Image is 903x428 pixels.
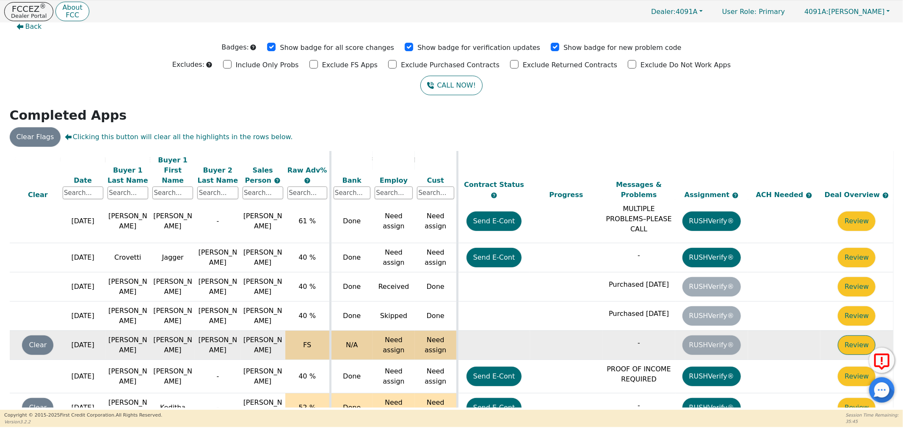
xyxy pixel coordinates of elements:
span: Sales Person [245,166,274,184]
p: Include Only Probs [236,60,299,70]
button: Back [10,17,49,36]
button: Review [838,367,875,386]
td: Need assign [415,393,457,423]
td: - [195,360,240,393]
td: Done [415,302,457,331]
p: FCCEZ [11,5,47,13]
span: [PERSON_NAME] [243,277,282,296]
td: Done [330,360,373,393]
td: Need assign [373,393,415,423]
td: [PERSON_NAME] [105,302,150,331]
td: [PERSON_NAME] [195,331,240,360]
input: Search... [243,187,283,199]
button: RUSHVerify® [682,248,741,267]
td: [DATE] [61,331,105,360]
button: Clear Flags [10,127,61,147]
button: RUSHVerify® [682,211,741,231]
span: Clicking this button will clear all the highlights in the rows below. [65,132,293,142]
td: [PERSON_NAME] [105,393,150,423]
p: About [62,4,82,11]
span: 4091A: [804,8,828,16]
button: RUSHVerify® [682,367,741,386]
div: Bank [334,175,371,185]
td: Skipped [373,302,415,331]
td: [DATE] [61,272,105,302]
input: Search... [108,187,148,199]
span: [PERSON_NAME] [243,398,282,417]
div: Buyer 2 Last Name [197,165,238,185]
input: Search... [334,187,371,199]
button: CALL NOW! [420,76,483,95]
p: Copyright © 2015- 2025 First Credit Corporation. [4,412,162,419]
div: Messages & Problems [605,180,673,200]
p: Purchased [DATE] [605,309,673,319]
div: Buyer 1 Last Name [108,165,148,185]
input: Search... [152,187,193,199]
p: Version 3.2.2 [4,419,162,425]
td: [PERSON_NAME] [195,302,240,331]
span: Dealer: [651,8,676,16]
td: Done [330,200,373,243]
button: Send E-Cont [467,211,522,231]
p: Excludes: [172,60,204,70]
button: Dealer:4091A [642,5,712,18]
td: [DATE] [61,243,105,272]
span: Assignment [685,191,732,199]
span: Deal Overview [825,191,889,199]
p: Exclude Do Not Work Apps [641,60,731,70]
p: PROOF OF INCOME REQUIRED [605,364,673,384]
span: Raw Adv% [287,166,327,174]
input: Search... [63,187,103,199]
td: N/A [330,331,373,360]
p: 35:45 [846,418,899,425]
td: Done [330,302,373,331]
div: Cust [417,175,454,185]
td: [PERSON_NAME] [195,243,240,272]
td: Done [330,272,373,302]
p: MULTIPLE PROBLEMS–PLEASE CALL [605,204,673,234]
td: [DATE] [61,302,105,331]
span: [PERSON_NAME] [243,367,282,385]
div: Buyer 1 First Name [152,155,193,185]
td: [PERSON_NAME] [150,272,195,302]
p: Show badge for new problem code [563,43,682,53]
span: User Role : [722,8,757,16]
button: Review [838,306,875,326]
span: 40 % [298,312,316,320]
span: All Rights Reserved. [116,412,162,418]
p: Badges: [221,42,249,52]
td: [PERSON_NAME] [150,302,195,331]
td: [PERSON_NAME] [105,331,150,360]
span: [PERSON_NAME] [243,248,282,266]
span: Back [25,22,42,32]
button: Clear [22,398,53,417]
a: AboutFCC [55,2,89,22]
div: Date [63,175,103,185]
td: [PERSON_NAME] [105,272,150,302]
button: 4091A:[PERSON_NAME] [795,5,899,18]
td: Need assign [373,200,415,243]
button: Report Error to FCC [869,348,895,373]
button: RUSHVerify® [682,398,741,417]
p: Primary [714,3,793,20]
td: Keditha [150,393,195,423]
p: - [605,250,673,261]
button: Send E-Cont [467,398,522,417]
a: FCCEZ®Dealer Portal [4,2,53,21]
p: - [605,338,673,348]
span: 4091A [651,8,698,16]
button: Review [838,277,875,296]
td: Need assign [373,331,415,360]
td: Need assign [373,243,415,272]
p: Purchased [DATE] [605,280,673,290]
div: Progress [532,190,601,200]
span: 40 % [298,253,316,261]
strong: Completed Apps [10,108,127,123]
span: 61 % [298,217,316,225]
span: 40 % [298,283,316,291]
td: - [195,393,240,423]
td: - [195,200,240,243]
td: Done [415,272,457,302]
